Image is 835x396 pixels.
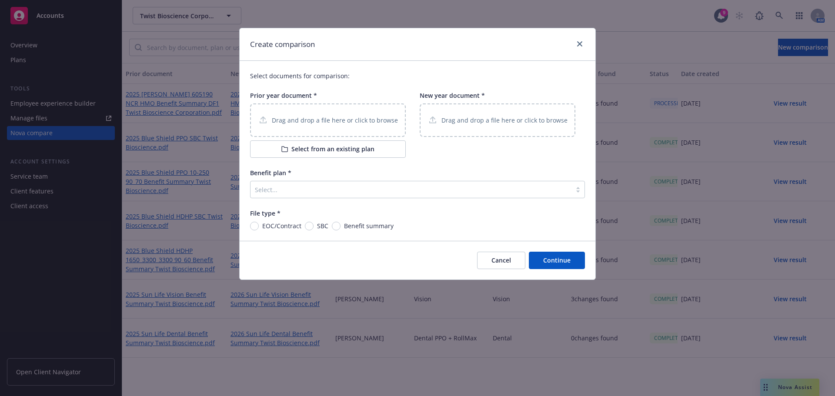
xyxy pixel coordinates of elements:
button: Continue [529,252,585,269]
div: Drag and drop a file here or click to browse [250,103,406,137]
span: File type * [250,209,281,217]
span: SBC [317,221,328,230]
span: Benefit summary [344,221,394,230]
span: EOC/Contract [262,221,301,230]
p: Drag and drop a file here or click to browse [272,116,398,125]
input: Benefit summary [332,222,341,230]
span: New year document * [420,91,485,100]
a: close [574,39,585,49]
button: Select from an existing plan [250,140,406,158]
p: Select documents for comparison: [250,71,585,80]
h1: Create comparison [250,39,315,50]
input: EOC/Contract [250,222,259,230]
div: Drag and drop a file here or click to browse [420,103,575,137]
input: SBC [305,222,314,230]
p: Drag and drop a file here or click to browse [441,116,568,125]
button: Cancel [477,252,525,269]
span: Prior year document * [250,91,317,100]
span: Benefit plan * [250,169,291,177]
